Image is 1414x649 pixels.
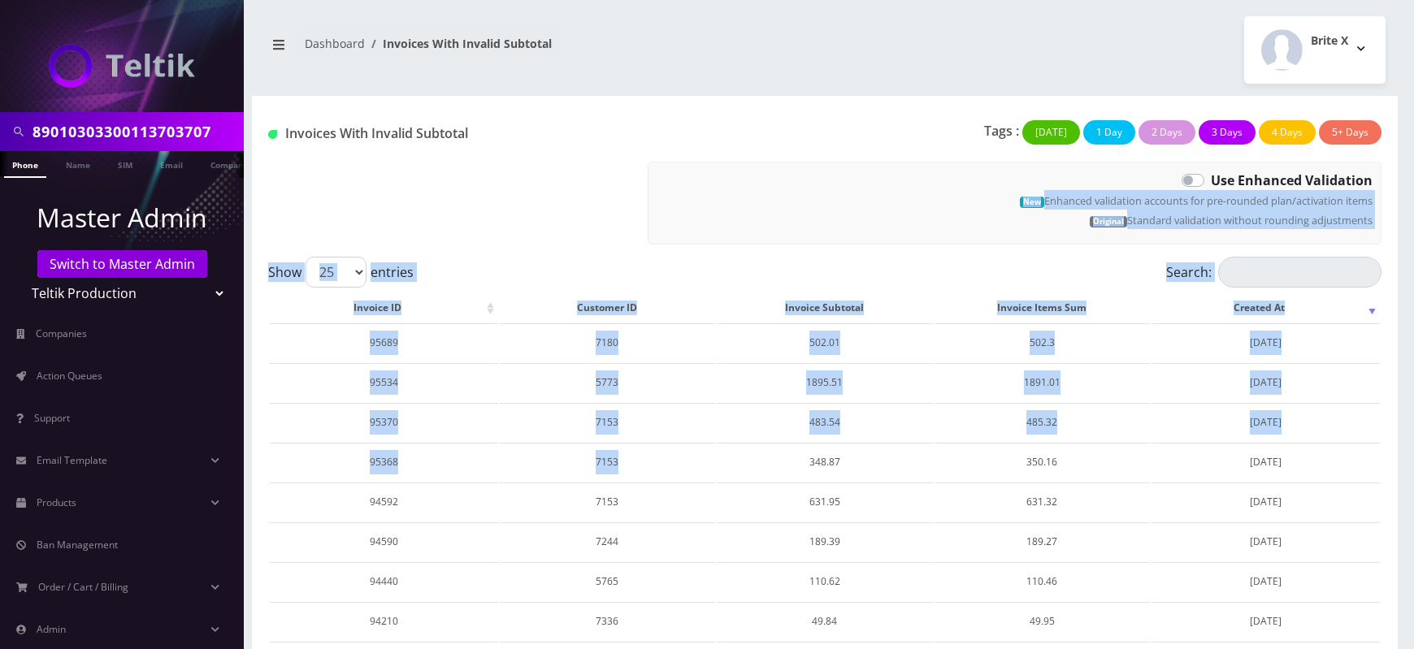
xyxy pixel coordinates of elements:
[270,443,498,481] td: 95368
[1311,34,1348,48] h2: Brite X
[500,363,716,401] td: 5773
[717,602,933,640] td: 49.84
[717,522,933,560] td: 189.39
[984,121,1019,141] p: Tags :
[1259,120,1316,145] button: 4 Days
[38,580,128,594] span: Order / Cart / Billing
[270,522,498,560] td: 94590
[306,257,367,288] select: Showentries
[717,294,933,322] th: Invoice Subtotal
[1083,120,1135,145] button: 1 Day
[1139,120,1195,145] button: 2 Days
[935,562,1151,600] td: 110.46
[268,257,414,288] label: Show entries
[110,151,141,176] a: SIM
[1152,482,1380,521] td: [DATE]
[717,363,933,401] td: 1895.51
[1319,120,1381,145] button: 5+ Days
[270,363,498,401] td: 95534
[935,443,1151,481] td: 350.16
[1022,120,1080,145] button: [DATE]
[305,36,365,51] a: Dashboard
[270,602,498,640] td: 94210
[58,151,98,176] a: Name
[1020,197,1044,208] span: New
[935,522,1151,560] td: 189.27
[37,538,118,552] span: Ban Management
[365,35,552,52] li: Invoices With Invalid Subtotal
[264,27,813,73] nav: breadcrumb
[500,602,716,640] td: 7336
[1152,602,1380,640] td: [DATE]
[270,294,498,322] th: Invoice ID: activate to sort column ascending
[1152,294,1380,322] th: Created At: activate to sort column ascending
[34,411,70,425] span: Support
[37,495,76,509] span: Products
[1166,257,1381,288] label: Search:
[500,323,716,361] td: 7180
[1152,562,1380,600] td: [DATE]
[36,327,87,340] span: Companies
[1152,323,1380,361] td: [DATE]
[500,403,716,441] td: 7153
[268,126,623,141] h1: Invoices With Invalid Subtotal
[500,522,716,560] td: 7244
[270,562,498,600] td: 94440
[270,323,498,361] td: 95689
[500,294,716,322] th: Customer ID
[270,403,498,441] td: 95370
[1199,120,1256,145] button: 3 Days
[935,403,1151,441] td: 485.32
[1152,443,1380,481] td: [DATE]
[935,294,1151,322] th: Invoice Items Sum
[935,602,1151,640] td: 49.95
[1090,216,1127,227] span: Original
[33,116,240,147] input: Search in Company
[717,562,933,600] td: 110.62
[270,482,498,521] td: 94592
[717,403,933,441] td: 483.54
[935,363,1151,401] td: 1891.01
[1244,16,1386,84] button: Brite X
[37,369,102,383] span: Action Queues
[37,622,66,636] span: Admin
[1152,363,1380,401] td: [DATE]
[202,151,257,176] a: Company
[935,323,1151,361] td: 502.3
[1152,403,1380,441] td: [DATE]
[935,482,1151,521] td: 631.32
[37,453,107,467] span: Email Template
[717,443,933,481] td: 348.87
[717,482,933,521] td: 631.95
[4,151,46,178] a: Phone
[500,443,716,481] td: 7153
[1218,257,1381,288] input: Search:
[717,323,933,361] td: 502.01
[268,130,277,139] img: Customer With Invalid Primary Payment Account
[49,44,195,88] img: Teltik Production
[1152,522,1380,560] td: [DATE]
[152,151,191,176] a: Email
[1211,171,1373,189] strong: Use Enhanced Validation
[500,482,716,521] td: 7153
[37,250,207,278] a: Switch to Master Admin
[500,562,716,600] td: 5765
[1020,193,1373,227] small: Enhanced validation accounts for pre-rounded plan/activation items Standard validation without ro...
